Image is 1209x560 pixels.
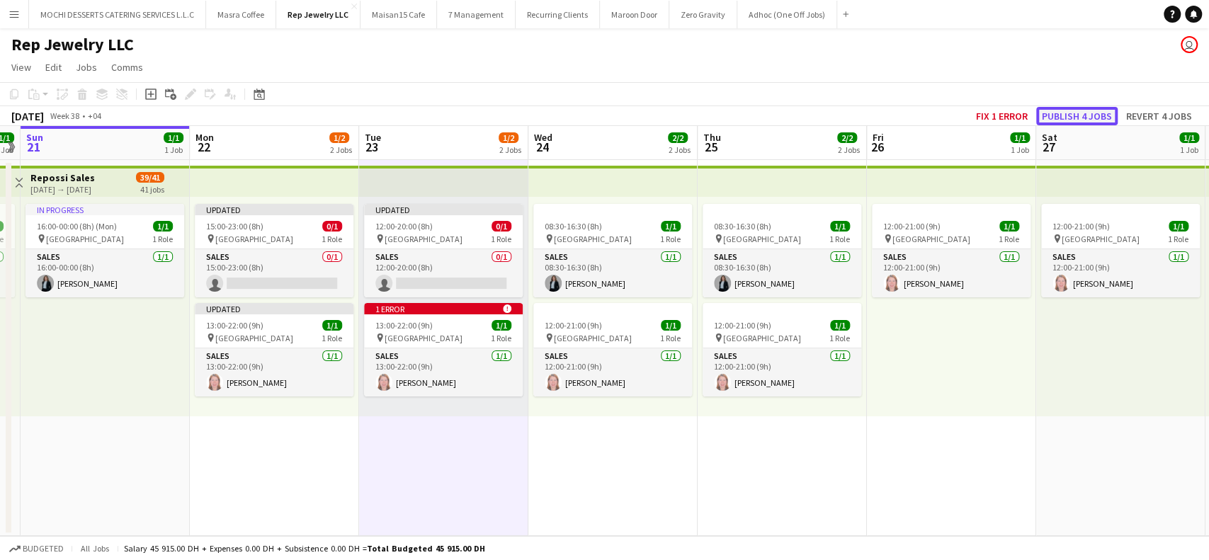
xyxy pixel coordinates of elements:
[364,348,523,396] app-card-role: Sales1/113:00-22:00 (9h)[PERSON_NAME]
[1010,132,1030,143] span: 1/1
[837,132,857,143] span: 2/2
[1168,234,1188,244] span: 1 Role
[600,1,669,28] button: Maroon Door
[153,221,173,232] span: 1/1
[999,221,1019,232] span: 1/1
[660,333,681,343] span: 1 Role
[534,131,552,144] span: Wed
[11,61,31,74] span: View
[491,333,511,343] span: 1 Role
[78,543,112,554] span: All jobs
[829,333,850,343] span: 1 Role
[1052,221,1110,232] span: 12:00-21:00 (9h)
[892,234,970,244] span: [GEOGRAPHIC_DATA]
[195,303,353,396] app-job-card: Updated13:00-22:00 (9h)1/1 [GEOGRAPHIC_DATA]1 RoleSales1/113:00-22:00 (9h)[PERSON_NAME]
[111,61,143,74] span: Comms
[322,221,342,232] span: 0/1
[45,61,62,74] span: Edit
[1040,139,1057,155] span: 27
[533,204,692,297] app-job-card: 08:30-16:30 (8h)1/1 [GEOGRAPHIC_DATA]1 RoleSales1/108:30-16:30 (8h)[PERSON_NAME]
[545,221,602,232] span: 08:30-16:30 (8h)
[872,249,1031,297] app-card-role: Sales1/112:00-21:00 (9h)[PERSON_NAME]
[1180,144,1198,155] div: 1 Job
[195,204,353,215] div: Updated
[554,234,632,244] span: [GEOGRAPHIC_DATA]
[26,131,43,144] span: Sun
[206,221,263,232] span: 15:00-23:00 (8h)
[737,1,837,28] button: Adhoc (One Off Jobs)
[533,303,692,396] app-job-card: 12:00-21:00 (9h)1/1 [GEOGRAPHIC_DATA]1 RoleSales1/112:00-21:00 (9h)[PERSON_NAME]
[723,333,801,343] span: [GEOGRAPHIC_DATA]
[76,61,97,74] span: Jobs
[6,58,37,76] a: View
[375,320,433,331] span: 13:00-22:00 (9h)
[164,144,183,155] div: 1 Job
[492,320,511,331] span: 1/1
[364,303,523,314] div: 1 error
[329,132,349,143] span: 1/2
[1042,131,1057,144] span: Sat
[195,204,353,297] app-job-card: Updated15:00-23:00 (8h)0/1 [GEOGRAPHIC_DATA]1 RoleSales0/115:00-23:00 (8h)
[164,132,183,143] span: 1/1
[829,234,850,244] span: 1 Role
[533,249,692,297] app-card-role: Sales1/108:30-16:30 (8h)[PERSON_NAME]
[499,144,521,155] div: 2 Jobs
[215,234,293,244] span: [GEOGRAPHIC_DATA]
[124,543,485,554] div: Salary 45 915.00 DH + Expenses 0.00 DH + Subsistence 0.00 DH =
[206,1,276,28] button: Masra Coffee
[669,144,691,155] div: 2 Jobs
[140,183,164,195] div: 41 jobs
[11,109,44,123] div: [DATE]
[723,234,801,244] span: [GEOGRAPHIC_DATA]
[883,221,941,232] span: 12:00-21:00 (9h)
[838,144,860,155] div: 2 Jobs
[492,221,511,232] span: 0/1
[23,544,64,554] span: Budgeted
[206,320,263,331] span: 13:00-22:00 (9h)
[1169,221,1188,232] span: 1/1
[714,221,771,232] span: 08:30-16:30 (8h)
[714,320,771,331] span: 12:00-21:00 (9h)
[545,320,602,331] span: 12:00-21:00 (9h)
[215,333,293,343] span: [GEOGRAPHIC_DATA]
[276,1,361,28] button: Rep Jewelry LLC
[7,541,66,556] button: Budgeted
[661,221,681,232] span: 1/1
[532,139,552,155] span: 24
[322,320,342,331] span: 1/1
[1041,204,1200,297] div: 12:00-21:00 (9h)1/1 [GEOGRAPHIC_DATA]1 RoleSales1/112:00-21:00 (9h)[PERSON_NAME]
[322,333,342,343] span: 1 Role
[668,132,688,143] span: 2/2
[322,234,342,244] span: 1 Role
[554,333,632,343] span: [GEOGRAPHIC_DATA]
[1041,249,1200,297] app-card-role: Sales1/112:00-21:00 (9h)[PERSON_NAME]
[365,131,381,144] span: Tue
[24,139,43,155] span: 21
[106,58,149,76] a: Comms
[1036,107,1118,125] button: Publish 4 jobs
[70,58,103,76] a: Jobs
[873,131,884,144] span: Fri
[533,348,692,396] app-card-role: Sales1/112:00-21:00 (9h)[PERSON_NAME]
[364,303,523,396] app-job-card: 1 error 13:00-22:00 (9h)1/1 [GEOGRAPHIC_DATA]1 RoleSales1/113:00-22:00 (9h)[PERSON_NAME]
[385,234,462,244] span: [GEOGRAPHIC_DATA]
[367,543,485,554] span: Total Budgeted 45 915.00 DH
[703,303,861,396] app-job-card: 12:00-21:00 (9h)1/1 [GEOGRAPHIC_DATA]1 RoleSales1/112:00-21:00 (9h)[PERSON_NAME]
[40,58,67,76] a: Edit
[30,184,95,195] div: [DATE] → [DATE]
[1011,144,1029,155] div: 1 Job
[491,234,511,244] span: 1 Role
[25,204,184,297] app-job-card: In progress16:00-00:00 (8h) (Mon)1/1 [GEOGRAPHIC_DATA]1 RoleSales1/116:00-00:00 (8h)[PERSON_NAME]
[872,204,1031,297] div: 12:00-21:00 (9h)1/1 [GEOGRAPHIC_DATA]1 RoleSales1/112:00-21:00 (9h)[PERSON_NAME]
[375,221,433,232] span: 12:00-20:00 (8h)
[1181,36,1198,53] app-user-avatar: Rudi Yriarte
[37,221,117,232] span: 16:00-00:00 (8h) (Mon)
[970,107,1033,125] button: Fix 1 error
[661,320,681,331] span: 1/1
[1179,132,1199,143] span: 1/1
